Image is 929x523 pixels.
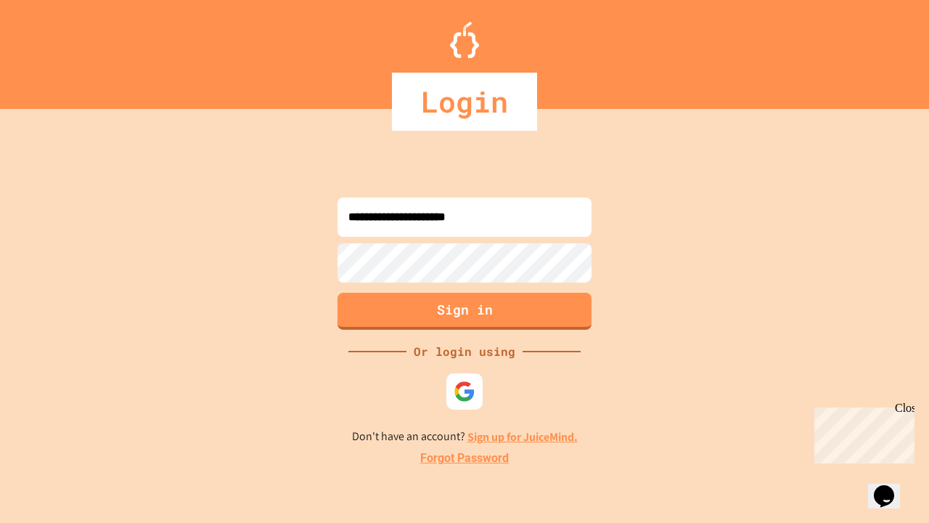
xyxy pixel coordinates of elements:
p: Don't have an account? [352,428,578,446]
div: Or login using [406,343,523,360]
a: Forgot Password [420,450,509,467]
a: Sign up for JuiceMind. [467,429,578,445]
div: Chat with us now!Close [6,6,100,92]
div: Login [392,73,537,131]
img: Logo.svg [450,22,479,58]
button: Sign in [337,293,592,330]
img: google-icon.svg [454,381,475,402]
iframe: chat widget [809,402,914,463]
iframe: chat widget [868,465,914,508]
